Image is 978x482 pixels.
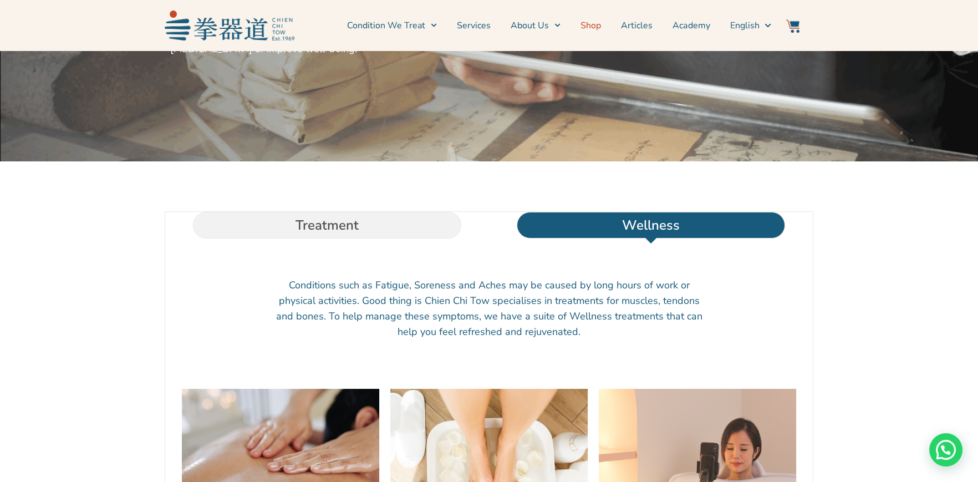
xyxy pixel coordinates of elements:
[457,12,491,39] a: Services
[347,12,437,39] a: Condition We Treat
[730,12,771,39] a: English
[621,12,653,39] a: Articles
[730,19,759,32] span: English
[580,12,601,39] a: Shop
[511,12,561,39] a: About Us
[300,12,771,39] nav: Menu
[673,12,710,39] a: Academy
[276,277,702,339] p: Conditions such as Fatigue, Soreness and Aches may be caused by long hours of work or physical ac...
[786,19,799,33] img: Website Icon-03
